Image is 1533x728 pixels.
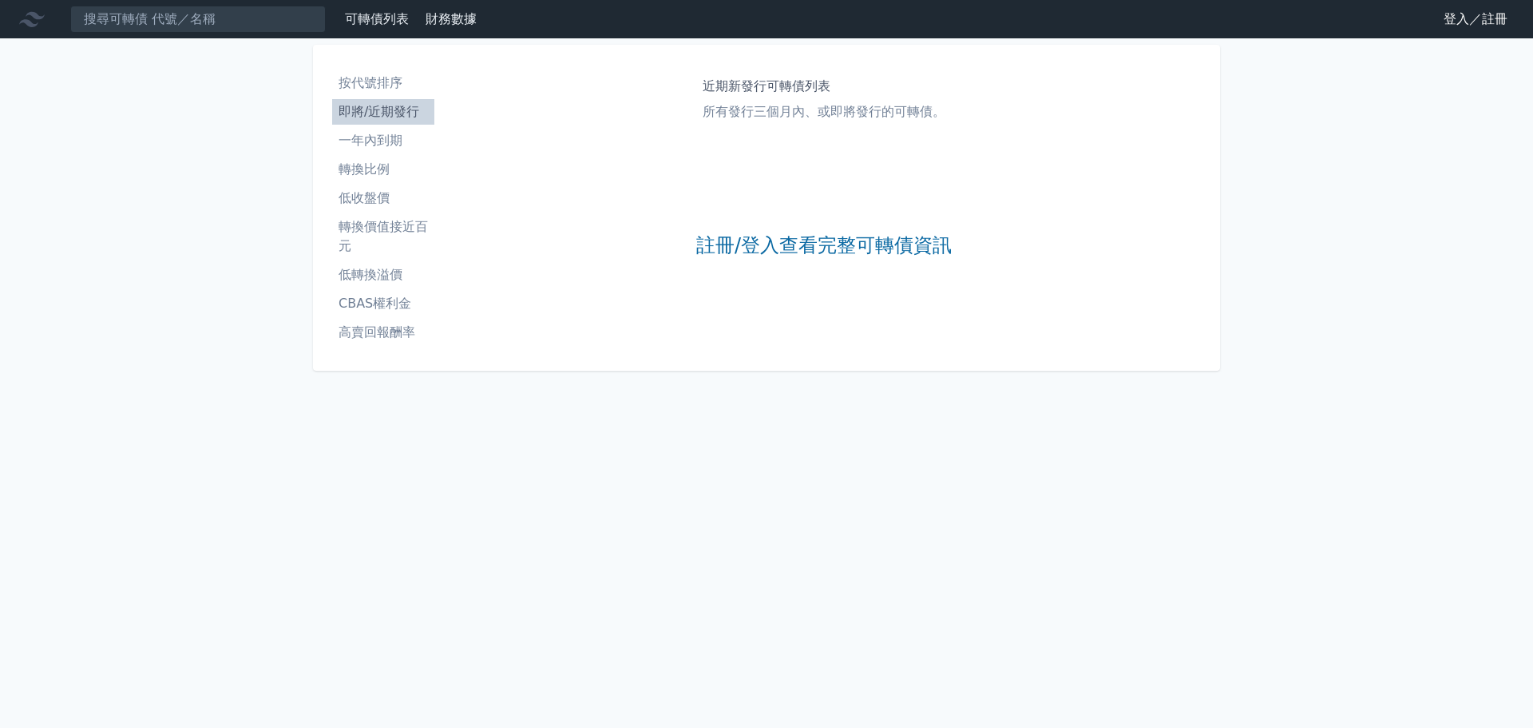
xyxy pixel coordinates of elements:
a: 按代號排序 [332,70,434,96]
a: 可轉債列表 [345,11,409,26]
a: 低轉換溢價 [332,262,434,288]
a: 註冊/登入查看完整可轉債資訊 [696,233,952,259]
h1: 近期新發行可轉債列表 [703,77,945,96]
a: 登入／註冊 [1431,6,1520,32]
li: 高賣回報酬率 [332,323,434,342]
a: 轉換價值接近百元 [332,214,434,259]
a: CBAS權利金 [332,291,434,316]
li: 一年內到期 [332,131,434,150]
li: 低轉換溢價 [332,265,434,284]
li: 低收盤價 [332,189,434,208]
a: 一年內到期 [332,128,434,153]
input: 搜尋可轉債 代號／名稱 [70,6,326,33]
a: 高賣回報酬率 [332,320,434,345]
li: 轉換價值接近百元 [332,217,434,256]
a: 低收盤價 [332,185,434,211]
li: 即將/近期發行 [332,102,434,121]
a: 即將/近期發行 [332,99,434,125]
a: 轉換比例 [332,157,434,182]
li: 按代號排序 [332,74,434,93]
li: 轉換比例 [332,160,434,179]
p: 所有發行三個月內、或即將發行的可轉債。 [703,102,945,121]
a: 財務數據 [426,11,477,26]
li: CBAS權利金 [332,294,434,313]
